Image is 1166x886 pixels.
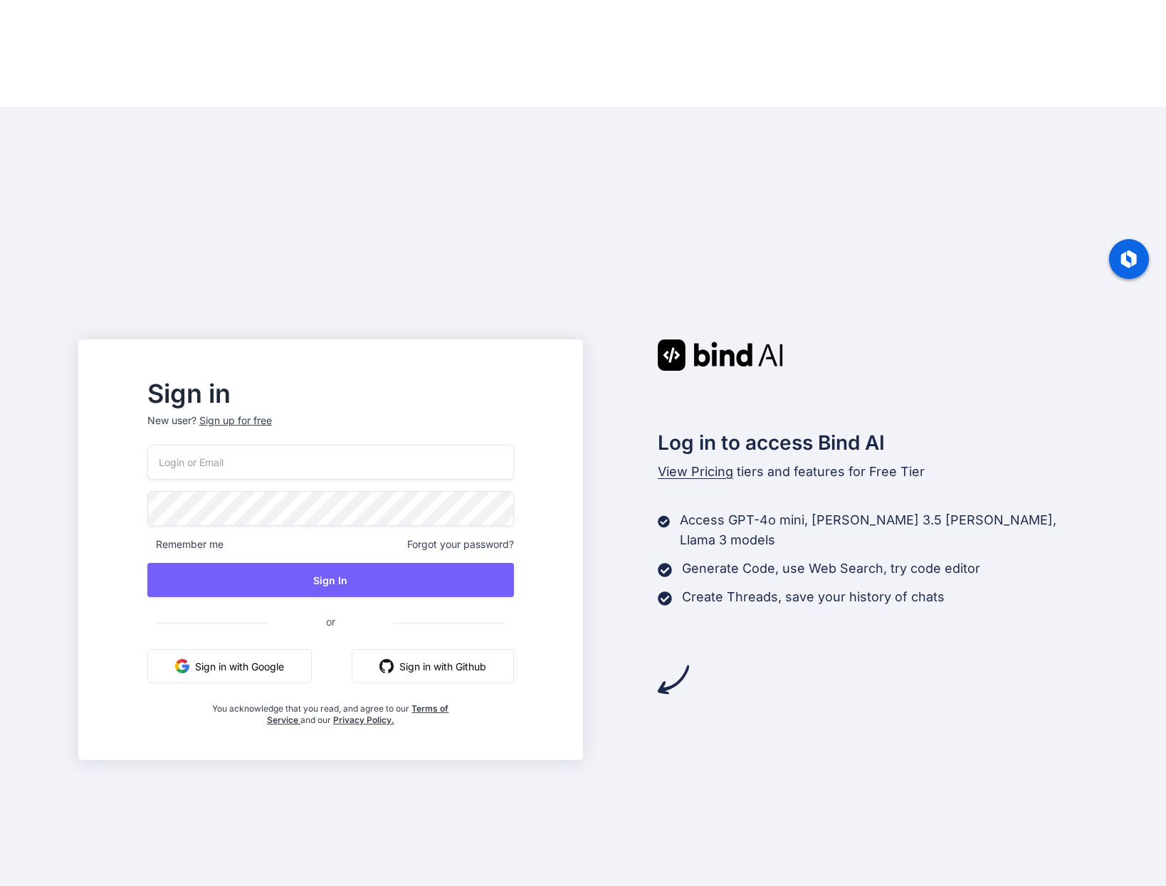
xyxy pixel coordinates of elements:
[658,462,1088,482] p: tiers and features for Free Tier
[147,649,312,683] button: Sign in with Google
[147,537,224,552] span: Remember me
[680,510,1088,550] p: Access GPT-4o mini, [PERSON_NAME] 3.5 [PERSON_NAME], Llama 3 models
[199,413,272,428] div: Sign up for free
[682,559,980,579] p: Generate Code, use Web Search, try code editor
[333,714,394,725] a: Privacy Policy.
[269,604,392,639] span: or
[175,659,189,673] img: google
[352,649,514,683] button: Sign in with Github
[147,382,514,405] h2: Sign in
[379,659,394,673] img: github
[658,339,783,371] img: Bind AI logo
[658,464,733,479] span: View Pricing
[147,563,514,597] button: Sign In
[209,695,453,726] div: You acknowledge that you read, and agree to our and our
[147,445,514,480] input: Login or Email
[658,428,1088,458] h2: Log in to access Bind AI
[682,587,945,607] p: Create Threads, save your history of chats
[658,664,689,695] img: arrow
[147,413,514,445] p: New user?
[407,537,514,552] span: Forgot your password?
[267,703,449,725] a: Terms of Service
